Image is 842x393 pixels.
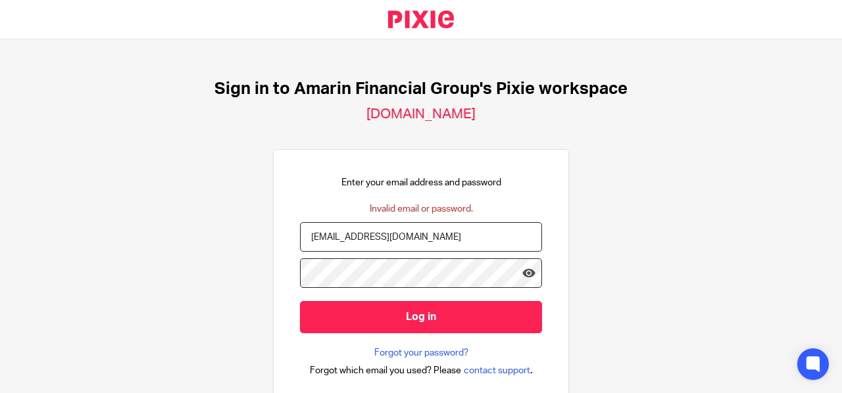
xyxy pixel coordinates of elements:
span: contact support [464,364,530,377]
h1: Sign in to Amarin Financial Group's Pixie workspace [214,79,628,99]
a: Forgot your password? [374,346,468,359]
h2: [DOMAIN_NAME] [366,106,476,123]
input: name@example.com [300,222,542,252]
input: Log in [300,301,542,333]
p: Enter your email address and password [341,176,501,189]
div: Invalid email or password. [370,202,473,216]
span: Forgot which email you used? Please [310,364,461,377]
div: . [310,363,533,378]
